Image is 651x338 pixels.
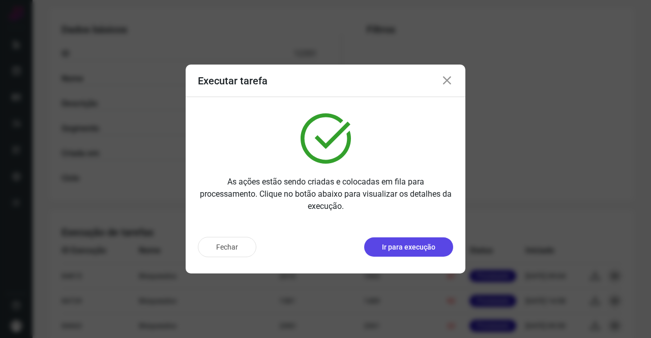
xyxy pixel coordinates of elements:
[198,237,256,257] button: Fechar
[198,176,453,212] p: As ações estão sendo criadas e colocadas em fila para processamento. Clique no botão abaixo para ...
[382,242,435,253] p: Ir para execução
[198,75,268,87] h3: Executar tarefa
[301,113,351,164] img: verified.svg
[364,237,453,257] button: Ir para execução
